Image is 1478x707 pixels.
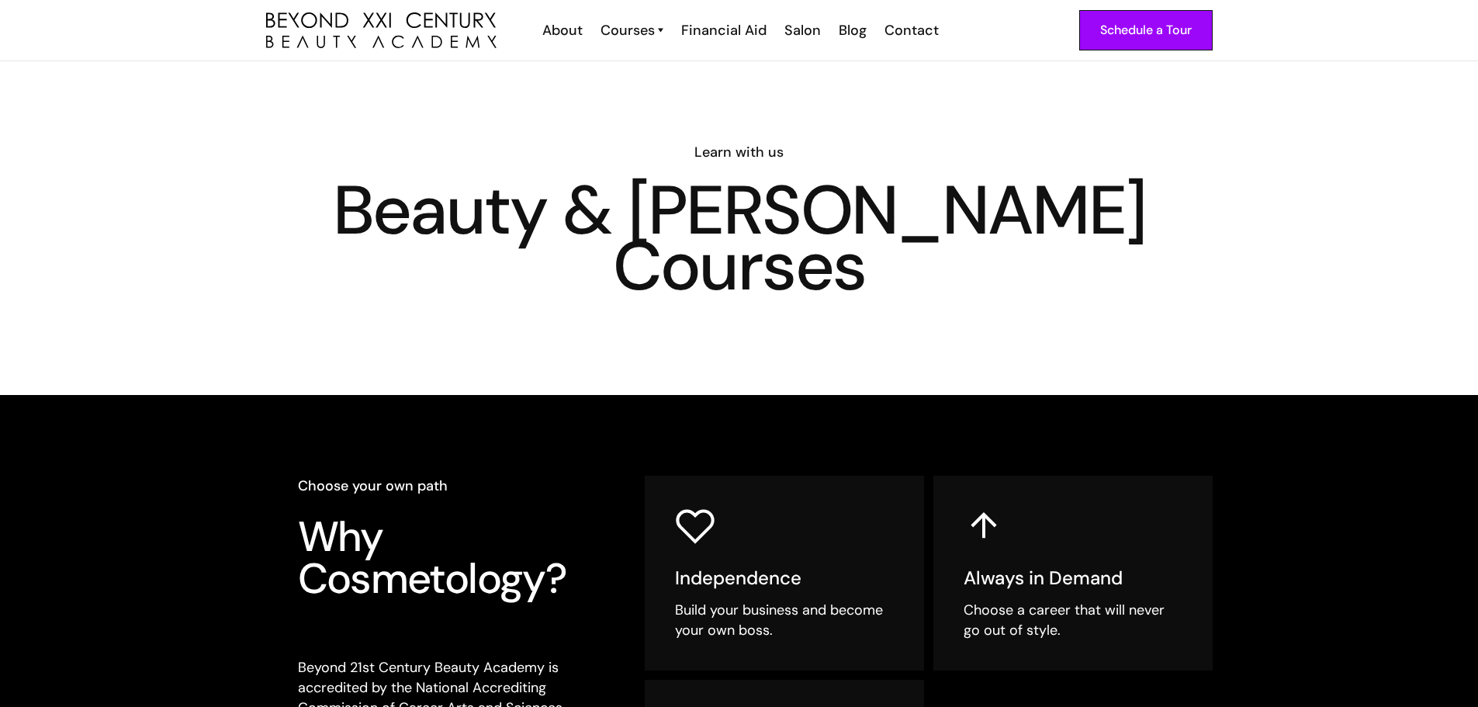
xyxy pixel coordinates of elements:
[774,20,829,40] a: Salon
[964,567,1182,590] h5: Always in Demand
[266,12,497,49] img: beyond 21st century beauty academy logo
[266,142,1213,162] h6: Learn with us
[874,20,947,40] a: Contact
[681,20,767,40] div: Financial Aid
[784,20,821,40] div: Salon
[266,12,497,49] a: home
[675,567,894,590] h5: Independence
[964,600,1182,640] div: Choose a career that will never go out of style.
[839,20,867,40] div: Blog
[542,20,583,40] div: About
[675,600,894,640] div: Build your business and become your own boss.
[298,516,601,600] h3: Why Cosmetology?
[532,20,590,40] a: About
[1100,20,1192,40] div: Schedule a Tour
[964,506,1004,546] img: up arrow
[298,476,601,496] h6: Choose your own path
[601,20,663,40] a: Courses
[1079,10,1213,50] a: Schedule a Tour
[829,20,874,40] a: Blog
[884,20,939,40] div: Contact
[266,182,1213,294] h1: Beauty & [PERSON_NAME] Courses
[671,20,774,40] a: Financial Aid
[601,20,655,40] div: Courses
[675,506,715,546] img: heart icon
